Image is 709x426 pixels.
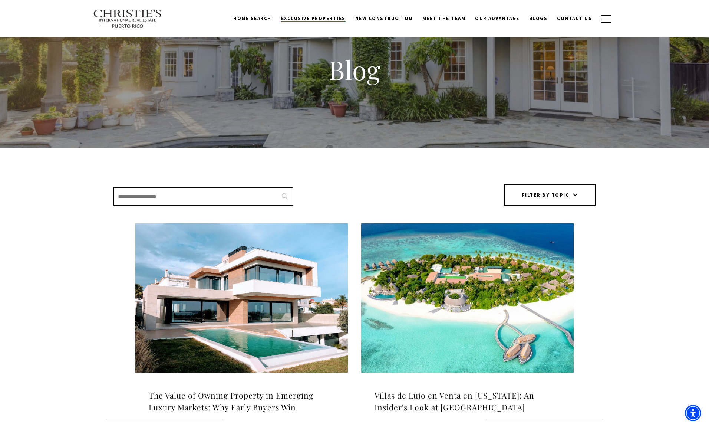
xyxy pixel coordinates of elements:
[276,12,350,26] a: Exclusive Properties
[206,53,503,86] h1: Blog
[355,15,413,22] span: New Construction
[504,184,596,206] button: Filter by topic
[685,405,701,421] div: Accessibility Menu
[375,390,560,413] h4: Villas de Lujo en Venta en [US_STATE]: An Insider's Look at [GEOGRAPHIC_DATA]
[557,15,592,22] span: Contact Us
[361,223,574,373] img: Villas de Lujo en Venta en Puerto Rico: An Insider's Look at Elite Oceanfront Estates
[597,8,616,30] button: button
[281,15,346,22] span: Exclusive Properties
[524,12,553,26] a: Blogs
[149,390,334,413] h4: The Value of Owning Property in Emerging Luxury Markets: Why Early Buyers Win
[93,9,162,29] img: Christie's International Real Estate text transparent background
[228,12,276,26] a: Home Search
[552,12,597,26] a: Contact Us
[529,15,548,22] span: Blogs
[350,12,418,26] a: New Construction
[418,12,471,26] a: Meet the Team
[135,223,348,373] img: The Value of Owning Property in Emerging Luxury Markets: Why Early Buyers Win
[470,12,524,26] a: Our Advantage
[475,15,520,22] span: Our Advantage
